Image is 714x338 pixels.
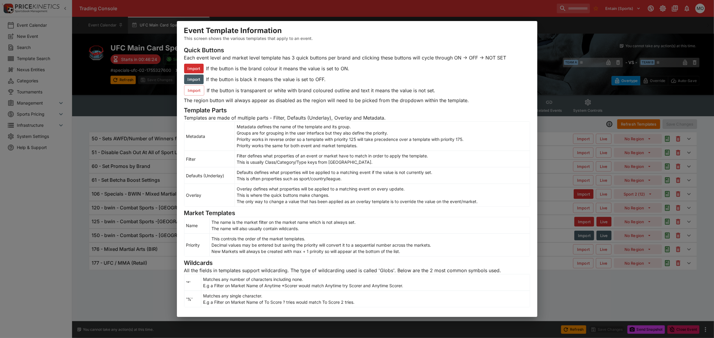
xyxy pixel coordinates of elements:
[184,26,530,35] h2: Event Template Information
[237,159,528,165] p: This is usually Class/Category/Type keys from [GEOGRAPHIC_DATA].
[211,236,528,242] p: This controls the order of the market templates.
[186,133,233,139] p: Metadata
[237,136,528,142] p: Priority works in reverse order so a template with priority 125 will take precedence over a templ...
[203,299,528,305] p: E.g a Filter on Market Name of To Score ? tries would match To Score 2 tries.
[184,46,530,54] h4: Quick Buttons
[203,293,528,299] p: Matches any single character.
[237,142,528,149] p: Priority works the same for both event and market templates.
[237,153,528,159] p: Filter defines what properties of an event or market have to match in order to apply the template.
[237,175,528,182] p: This is often properties such as sport/country/league.
[206,65,349,72] p: If the button is the brand colour it means the value is set to ON.
[184,267,530,274] p: All the fields in templates support wildcarding. The type of wildcarding used is called 'Globs'. ...
[207,87,435,94] p: If the button is transparent or white with brand coloured outline and text it means the value is ...
[237,123,528,130] p: Metadata defines the name of the template and its group.
[184,106,530,114] h4: Template Parts
[237,198,528,205] p: The only way to change a value that has been applied as an overlay template is to override the va...
[184,54,530,61] p: Each event level and market level template has 3 quick buttons per brand and clicking these butto...
[184,85,205,96] button: Import
[184,209,530,217] h4: Market Templates
[186,222,208,229] p: Name
[211,248,528,254] p: New Markets will always be created with max + 1 priroity so will appear at the bottom of the list.
[186,172,233,179] p: Defaults (Underlay)
[184,75,204,84] button: Import
[186,156,233,162] p: Filter
[203,276,528,282] p: Matches any number of characters including none.
[184,35,530,41] h6: This screen shows the various templates that apply to an event.
[203,282,528,289] p: E.g a Filter on Market Name of Anytime *Scorer would match Anytime try Scorer and Anytime Scorer.
[184,64,204,73] button: Import
[211,242,528,248] p: Decimal values may be entered but saving the priority will convert it to a sequential number acro...
[186,192,233,198] p: Overlay
[184,97,530,104] p: The region button will always appear as disabled as the region will need to be picked from the dr...
[237,192,528,198] p: This is where the quick buttons make changes.
[206,76,326,83] p: If the button is black it means the value is set to OFF.
[184,259,530,267] h4: Wildcards
[186,296,199,302] p: '%'
[186,242,208,248] p: Priority
[237,130,528,136] p: Groups are for grouping in the user interface but they also define the priority.
[237,186,528,192] p: Overlay defines what properties will be applied to a matching event on every update.
[211,225,528,232] p: The name will also usually contain wildcards.
[237,169,528,175] p: Defaults defines what properties will be applied to a matching event if the value is not currentl...
[211,219,528,225] p: The name is the market filter on the market name which is not always set.
[184,114,530,121] p: Templates are made of multiple parts - Filter, Defaults (Underlay), Overlay and Metadata.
